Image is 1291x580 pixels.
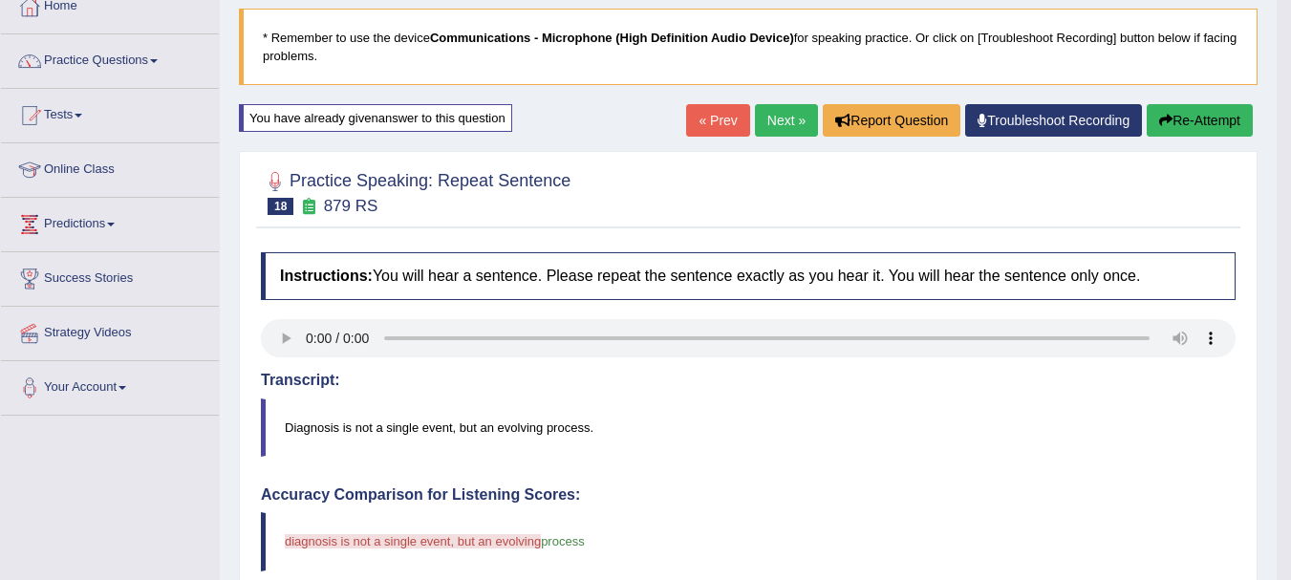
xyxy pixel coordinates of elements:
[430,31,794,45] b: Communications - Microphone (High Definition Audio Device)
[686,104,749,137] a: « Prev
[324,197,378,215] small: 879 RS
[280,268,373,284] b: Instructions:
[823,104,960,137] button: Report Question
[965,104,1142,137] a: Troubleshoot Recording
[261,486,1236,504] h4: Accuracy Comparison for Listening Scores:
[239,104,512,132] div: You have already given answer to this question
[1,89,219,137] a: Tests
[1147,104,1253,137] button: Re-Attempt
[1,198,219,246] a: Predictions
[261,398,1236,457] blockquote: Diagnosis is not a single event, but an evolving process.
[268,198,293,215] span: 18
[261,252,1236,300] h4: You will hear a sentence. Please repeat the sentence exactly as you hear it. You will hear the se...
[1,143,219,191] a: Online Class
[261,167,570,215] h2: Practice Speaking: Repeat Sentence
[755,104,818,137] a: Next »
[541,534,585,548] span: process
[1,361,219,409] a: Your Account
[239,9,1258,85] blockquote: * Remember to use the device for speaking practice. Or click on [Troubleshoot Recording] button b...
[285,534,541,548] span: diagnosis is not a single event, but an evolving
[261,372,1236,389] h4: Transcript:
[298,198,318,216] small: Exam occurring question
[1,307,219,354] a: Strategy Videos
[1,34,219,82] a: Practice Questions
[1,252,219,300] a: Success Stories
